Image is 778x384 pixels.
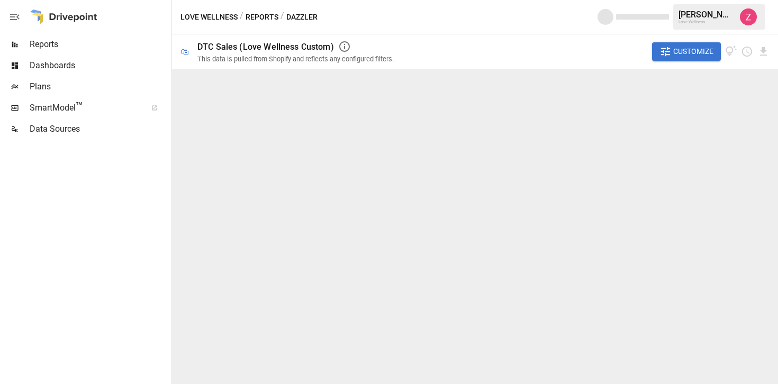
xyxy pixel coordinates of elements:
span: Dashboards [30,59,169,72]
button: Download report [757,45,770,58]
div: This data is pulled from Shopify and reflects any configured filters. [197,55,394,63]
div: / [240,11,243,24]
span: ™ [76,100,83,113]
button: Love Wellness [180,11,238,24]
div: [PERSON_NAME] [679,10,734,20]
span: Plans [30,80,169,93]
span: Data Sources [30,123,169,135]
span: Customize [673,45,713,58]
button: View documentation [725,42,737,61]
div: / [281,11,284,24]
div: DTC Sales (Love Wellness Custom) [197,42,334,52]
button: Schedule report [741,45,753,58]
button: Customize [652,42,721,61]
span: Reports [30,38,169,51]
button: Reports [246,11,278,24]
img: Zoe Keller [740,8,757,25]
div: 🛍 [180,47,189,57]
div: Love Wellness [679,20,734,24]
span: SmartModel [30,102,140,114]
button: Zoe Keller [734,2,763,32]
